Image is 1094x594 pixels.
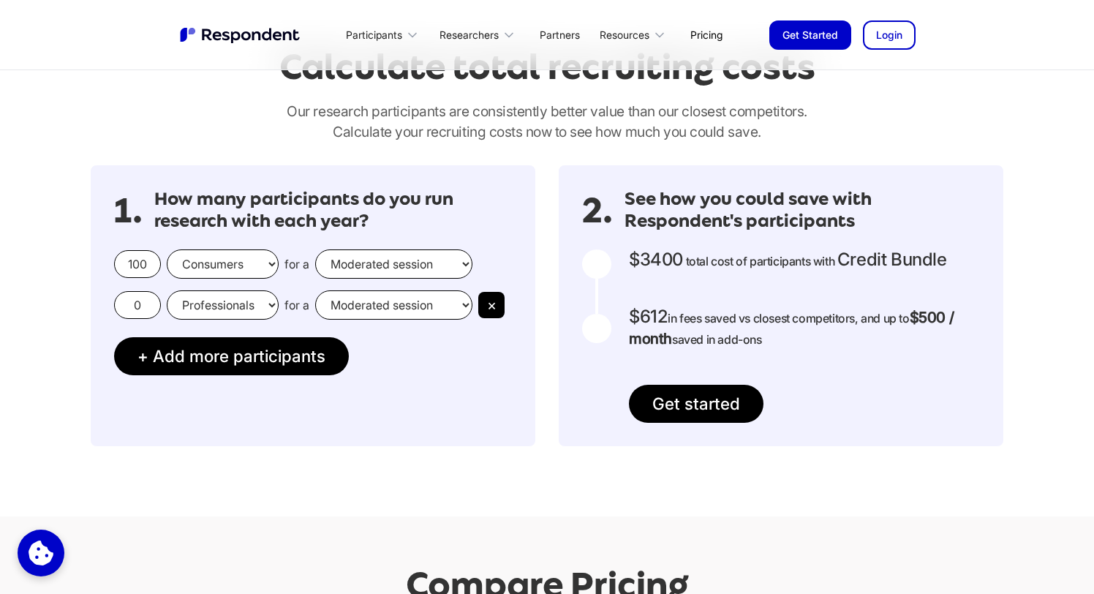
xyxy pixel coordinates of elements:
div: Participants [338,18,431,52]
a: Get started [629,385,763,423]
div: Participants [346,28,402,42]
span: for a [284,257,309,271]
a: Pricing [679,18,734,52]
button: + Add more participants [114,337,349,375]
span: + [137,346,148,366]
span: 2. [582,203,613,218]
div: Researchers [440,28,499,42]
span: $3400 [629,249,683,270]
span: 1. [114,203,143,218]
span: Add more participants [153,346,325,366]
span: Credit Bundle [837,249,947,270]
span: total cost of participants with [686,254,835,268]
a: home [178,26,303,45]
span: Calculate your recruiting costs now to see how much you could save. [333,123,761,140]
button: × [478,292,505,318]
span: $612 [629,306,668,327]
a: Partners [528,18,592,52]
div: Researchers [431,18,528,52]
p: in fees saved vs closest competitors, and up to saved in add-ons [629,307,980,350]
div: Resources [600,28,649,42]
img: Untitled UI logotext [178,26,303,45]
div: Resources [592,18,679,52]
h3: See how you could save with Respondent's participants [625,189,980,232]
p: Our research participants are consistently better value than our closest competitors. [91,101,1003,142]
a: Get Started [769,20,851,50]
a: Login [863,20,916,50]
span: for a [284,298,309,312]
h3: How many participants do you run research with each year? [154,189,512,232]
